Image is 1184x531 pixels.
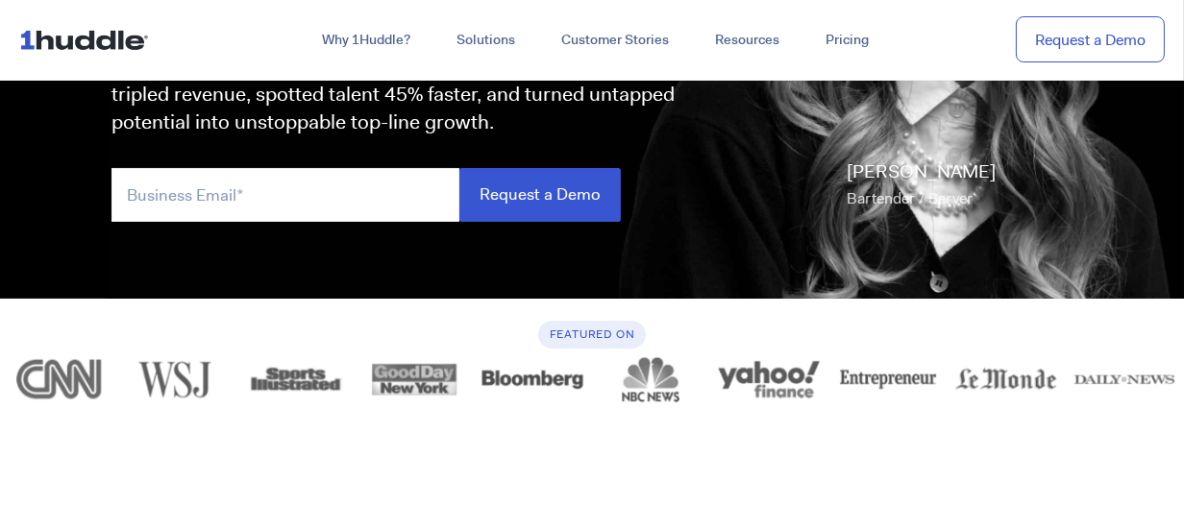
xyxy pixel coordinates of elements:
p: Turn skills into sales with our AI-powered game engine. Teams tripled revenue, spotted talent 45%... [111,52,692,136]
div: 6 of 12 [355,356,473,402]
img: logo_sports [236,356,355,402]
img: logo_wsj [118,356,236,402]
img: logo_dailynews [1066,356,1184,402]
img: logo_yahoo [710,356,828,402]
div: 11 of 12 [947,356,1065,402]
div: 9 of 12 [710,356,828,402]
img: logo_goodday [355,356,473,402]
a: Request a Demo [1016,16,1165,63]
div: 10 of 12 [828,356,947,402]
a: Why 1Huddle? [299,23,433,58]
input: Request a Demo [459,168,621,221]
img: logo_nbc [592,356,710,402]
div: 7 of 12 [474,356,592,402]
a: Resources [692,23,802,58]
img: logo_lemonde [947,356,1065,402]
div: 8 of 12 [592,356,710,402]
img: logo_bloomberg [474,356,592,402]
img: ... [19,21,157,58]
h6: Featured On [538,321,647,349]
img: logo_entrepreneur [828,356,947,402]
input: Business Email* [111,168,459,221]
a: Pricing [802,23,892,58]
div: 12 of 12 [1066,356,1184,402]
p: [PERSON_NAME] [847,158,996,212]
div: 5 of 12 [236,356,355,402]
div: 4 of 12 [118,356,236,402]
a: Solutions [433,23,538,58]
a: Customer Stories [538,23,692,58]
span: Bartender / Server [847,188,973,208]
